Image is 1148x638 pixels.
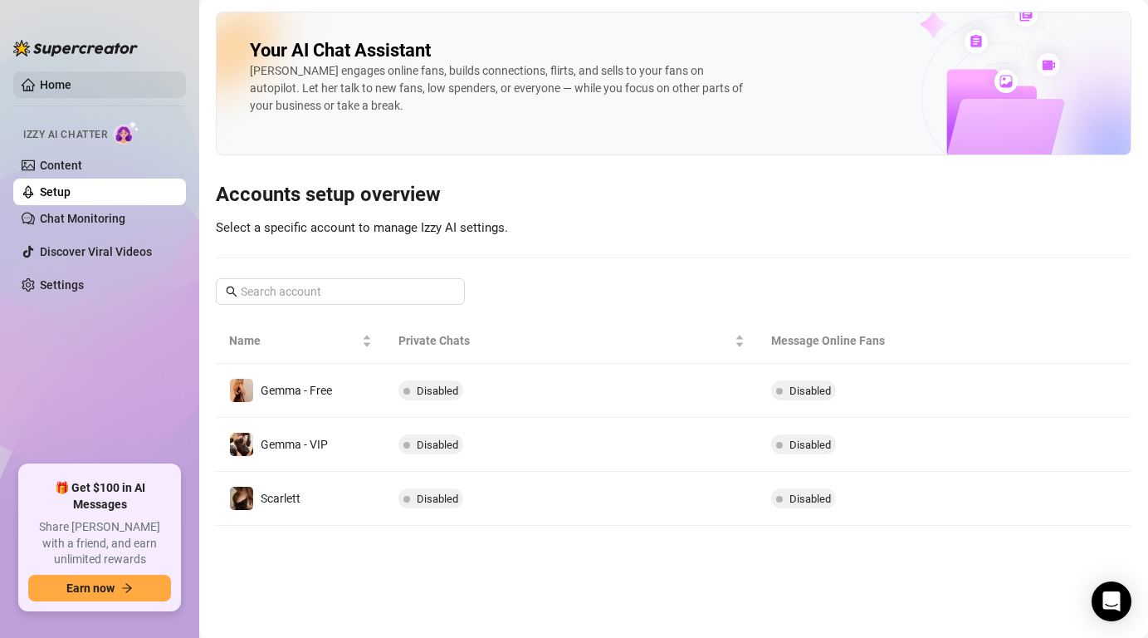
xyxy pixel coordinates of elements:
[28,575,171,601] button: Earn nowarrow-right
[261,438,328,451] span: Gemma - VIP
[40,212,125,225] a: Chat Monitoring
[23,127,107,143] span: Izzy AI Chatter
[216,318,385,364] th: Name
[230,487,253,510] img: Scarlett
[114,120,139,145] img: AI Chatter
[241,282,442,301] input: Search account
[261,384,332,397] span: Gemma - Free
[758,318,1007,364] th: Message Online Fans
[250,62,748,115] div: [PERSON_NAME] engages online fans, builds connections, flirts, and sells to your fans on autopilo...
[121,582,133,594] span: arrow-right
[789,385,831,397] span: Disabled
[261,492,300,505] span: Scarlett
[417,385,458,397] span: Disabled
[398,331,732,350] span: Private Chats
[40,245,152,258] a: Discover Viral Videos
[250,39,431,62] h2: Your AI Chat Assistant
[417,439,458,451] span: Disabled
[40,78,71,91] a: Home
[13,40,138,56] img: logo-BBDzfeDw.svg
[385,318,759,364] th: Private Chats
[417,493,458,505] span: Disabled
[216,220,508,235] span: Select a specific account to manage Izzy AI settings.
[1092,582,1131,621] div: Open Intercom Messenger
[28,519,171,568] span: Share [PERSON_NAME] with a friend, and earn unlimited rewards
[28,480,171,513] span: 🎁 Get $100 in AI Messages
[789,493,831,505] span: Disabled
[40,278,84,292] a: Settings
[789,439,831,451] span: Disabled
[40,159,82,172] a: Content
[66,582,115,595] span: Earn now
[229,331,359,350] span: Name
[40,185,71,199] a: Setup
[226,286,237,297] span: search
[230,379,253,402] img: Gemma - Free
[230,433,253,456] img: Gemma - VIP
[216,182,1131,209] h3: Accounts setup overview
